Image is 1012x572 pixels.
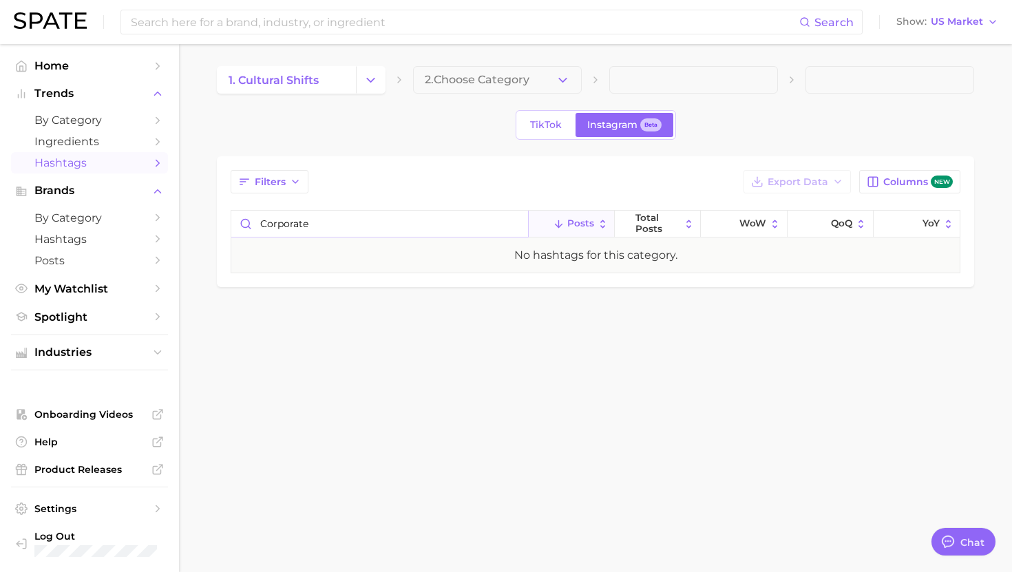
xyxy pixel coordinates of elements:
a: by Category [11,109,168,131]
span: Hashtags [34,156,145,169]
button: Trends [11,83,168,104]
input: Search in cultural shifts [231,211,528,237]
a: Ingredients [11,131,168,152]
a: Onboarding Videos [11,404,168,425]
button: ShowUS Market [893,13,1002,31]
a: InstagramBeta [576,113,673,137]
span: by Category [34,114,145,127]
button: Brands [11,180,168,201]
button: YoY [874,211,960,237]
span: Posts [34,254,145,267]
span: Onboarding Videos [34,408,145,421]
span: TikTok [530,119,562,131]
span: Product Releases [34,463,145,476]
span: Posts [567,218,594,229]
span: YoY [923,218,940,229]
img: SPATE [14,12,87,29]
button: Export Data [744,170,851,193]
span: My Watchlist [34,282,145,295]
a: Product Releases [11,459,168,480]
span: Show [896,18,927,25]
span: WoW [739,218,766,229]
span: Filters [255,176,286,188]
span: Export Data [768,176,828,188]
button: Filters [231,170,308,193]
span: Spotlight [34,310,145,324]
span: Ingredients [34,135,145,148]
span: QoQ [831,218,852,229]
button: Change Category [356,66,386,94]
a: Home [11,55,168,76]
a: 1. cultural shifts [217,66,356,94]
button: 2.Choose Category [413,66,582,94]
button: Total Posts [615,211,701,237]
input: Search here for a brand, industry, or ingredient [129,10,799,34]
span: 2. Choose Category [425,74,529,86]
span: Home [34,59,145,72]
span: Brands [34,184,145,197]
a: My Watchlist [11,278,168,299]
button: Industries [11,342,168,363]
a: Help [11,432,168,452]
span: Help [34,436,145,448]
a: by Category [11,207,168,229]
span: new [931,176,953,189]
span: Settings [34,502,145,515]
span: US Market [931,18,983,25]
span: 1. cultural shifts [229,74,319,87]
a: TikTok [518,113,573,137]
a: Settings [11,498,168,519]
span: Columns [883,176,953,189]
span: by Category [34,211,145,224]
a: Hashtags [11,229,168,250]
span: Log Out [34,530,157,542]
span: Total Posts [635,213,680,234]
a: Posts [11,250,168,271]
span: Beta [644,119,657,131]
button: QoQ [788,211,874,237]
span: Hashtags [34,233,145,246]
button: WoW [701,211,787,237]
span: Instagram [587,119,637,131]
a: Log out. Currently logged in with e-mail bdobbins@ambi.com. [11,526,168,561]
span: Trends [34,87,145,100]
div: No hashtags for this category. [514,247,677,264]
a: Hashtags [11,152,168,173]
span: Search [814,16,854,29]
a: Spotlight [11,306,168,328]
button: Columnsnew [859,170,960,193]
button: Posts [529,211,615,237]
span: Industries [34,346,145,359]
